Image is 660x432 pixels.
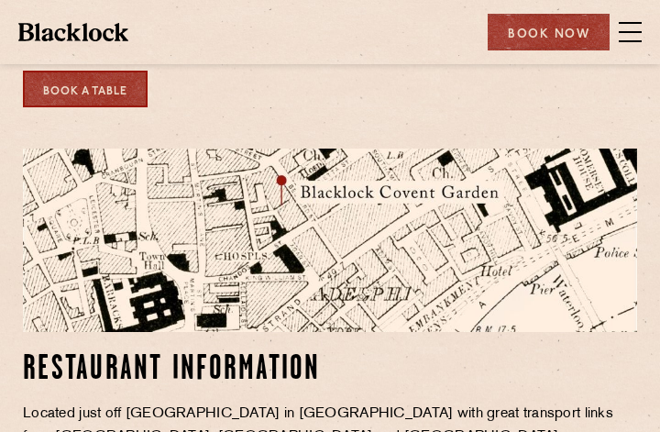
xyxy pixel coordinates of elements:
[18,23,128,41] img: BL_Textured_Logo-footer-cropped.svg
[23,352,391,389] h2: Restaurant information
[550,185,660,369] img: svg%3E
[488,14,610,50] div: Book Now
[23,71,148,107] a: Book a Table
